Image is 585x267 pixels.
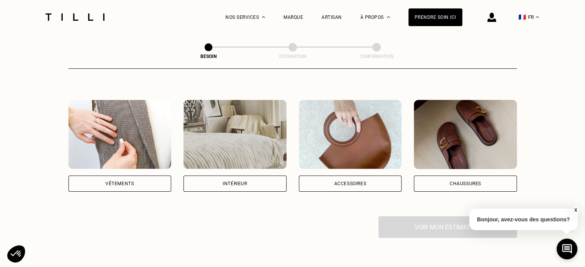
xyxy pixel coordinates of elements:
div: Chaussures [450,181,481,186]
a: Artisan [322,15,342,20]
a: Prendre soin ici [408,8,462,26]
img: Chaussures [414,100,517,169]
img: Vêtements [68,100,172,169]
p: Bonjour, avez-vous des questions? [469,209,578,230]
div: Intérieur [223,181,247,186]
div: Besoin [170,54,247,59]
img: menu déroulant [536,16,539,18]
div: Vêtements [105,181,134,186]
img: Menu déroulant à propos [387,16,390,18]
img: icône connexion [487,13,496,22]
img: Logo du service de couturière Tilli [43,13,107,21]
img: Accessoires [299,100,402,169]
div: Accessoires [334,181,366,186]
img: Intérieur [183,100,287,169]
img: Menu déroulant [262,16,265,18]
div: Estimation [254,54,331,59]
button: X [572,206,579,214]
a: Marque [283,15,303,20]
span: 🇫🇷 [518,13,526,21]
div: Confirmation [338,54,415,59]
